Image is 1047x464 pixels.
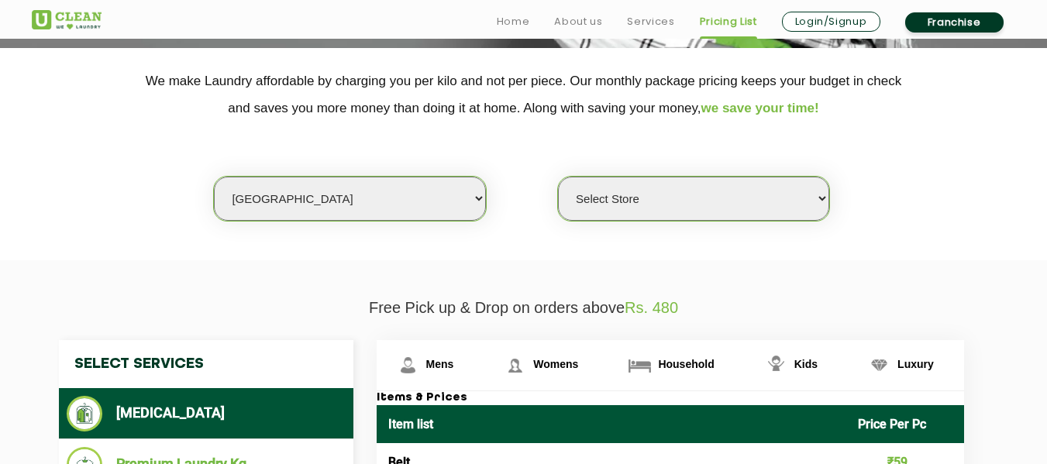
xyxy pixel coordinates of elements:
li: [MEDICAL_DATA] [67,396,346,431]
span: we save your time! [701,101,819,115]
h3: Items & Prices [377,391,964,405]
span: Mens [426,358,454,370]
span: Womens [533,358,578,370]
span: Kids [794,358,818,370]
p: Free Pick up & Drop on orders above [32,299,1016,317]
a: Services [627,12,674,31]
img: Womens [501,352,529,379]
h4: Select Services [59,340,353,388]
p: We make Laundry affordable by charging you per kilo and not per piece. Our monthly package pricin... [32,67,1016,122]
img: Luxury [866,352,893,379]
span: Luxury [897,358,934,370]
span: Rs. 480 [625,299,678,316]
img: UClean Laundry and Dry Cleaning [32,10,102,29]
img: Dry Cleaning [67,396,103,431]
span: Household [658,358,714,370]
a: Login/Signup [782,12,880,32]
img: Household [626,352,653,379]
a: Pricing List [700,12,757,31]
a: Home [497,12,530,31]
img: Kids [763,352,790,379]
img: Mens [394,352,422,379]
a: About us [554,12,602,31]
th: Price Per Pc [846,405,964,443]
th: Item list [377,405,847,443]
a: Franchise [905,12,1004,33]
